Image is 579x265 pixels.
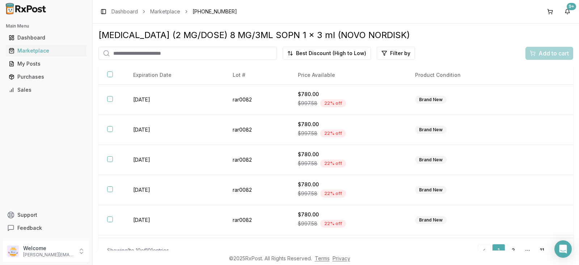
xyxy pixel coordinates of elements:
[3,3,49,15] img: RxPost Logo
[3,45,89,57] button: Marketplace
[9,73,84,80] div: Purchases
[3,208,89,221] button: Support
[298,121,398,128] div: $780.00
[23,252,73,258] p: [PERSON_NAME][EMAIL_ADDRESS][DOMAIN_NAME]
[415,126,447,134] div: Brand New
[124,145,224,175] td: [DATE]
[320,220,346,228] div: 22 % off
[17,224,42,232] span: Feedback
[478,244,565,257] nav: pagination
[193,8,237,15] span: [PHONE_NUMBER]
[23,245,73,252] p: Welcome
[124,175,224,205] td: [DATE]
[415,186,447,194] div: Brand New
[6,70,86,83] a: Purchases
[298,130,317,137] span: $997.58
[320,99,346,107] div: 22 % off
[150,8,180,15] a: Marketplace
[9,86,84,94] div: Sales
[333,255,350,261] a: Privacy
[298,181,398,188] div: $780.00
[298,151,398,158] div: $780.00
[377,47,415,60] button: Filter by
[3,58,89,70] button: My Posts
[315,255,330,261] a: Terms
[298,160,317,167] span: $997.58
[224,66,289,85] th: Lot #
[283,47,371,60] button: Best Discount (High to Low)
[298,190,317,197] span: $997.58
[296,50,366,57] span: Best Discount (High to Low)
[536,244,549,257] a: 11
[224,85,289,115] td: rar0082
[3,84,89,96] button: Sales
[107,247,169,254] div: Showing 1 to 10 of 101 entries
[298,91,398,98] div: $780.00
[124,115,224,145] td: [DATE]
[320,160,346,167] div: 22 % off
[111,8,138,15] a: Dashboard
[124,66,224,85] th: Expiration Date
[224,145,289,175] td: rar0082
[320,190,346,198] div: 22 % off
[6,23,86,29] h2: Main Menu
[390,50,410,57] span: Filter by
[320,129,346,137] div: 22 % off
[415,216,447,224] div: Brand New
[9,60,84,67] div: My Posts
[3,71,89,83] button: Purchases
[554,240,572,258] div: Open Intercom Messenger
[406,66,519,85] th: Product Condition
[7,245,19,257] img: User avatar
[124,85,224,115] td: [DATE]
[562,6,573,17] button: 9+
[9,47,84,54] div: Marketplace
[6,83,86,96] a: Sales
[289,66,406,85] th: Price Available
[567,3,576,10] div: 9+
[298,211,398,218] div: $780.00
[224,205,289,235] td: rar0082
[415,156,447,164] div: Brand New
[298,220,317,227] span: $997.58
[415,96,447,104] div: Brand New
[492,244,505,257] a: 1
[111,8,237,15] nav: breadcrumb
[3,221,89,235] button: Feedback
[98,29,573,41] div: [MEDICAL_DATA] (2 MG/DOSE) 8 MG/3ML SOPN 1 x 3 ml (NOVO NORDISK)
[507,244,520,257] a: 2
[124,205,224,235] td: [DATE]
[6,44,86,57] a: Marketplace
[9,34,84,41] div: Dashboard
[6,31,86,44] a: Dashboard
[6,57,86,70] a: My Posts
[298,100,317,107] span: $997.58
[224,175,289,205] td: rar0082
[3,32,89,44] button: Dashboard
[224,115,289,145] td: rar0082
